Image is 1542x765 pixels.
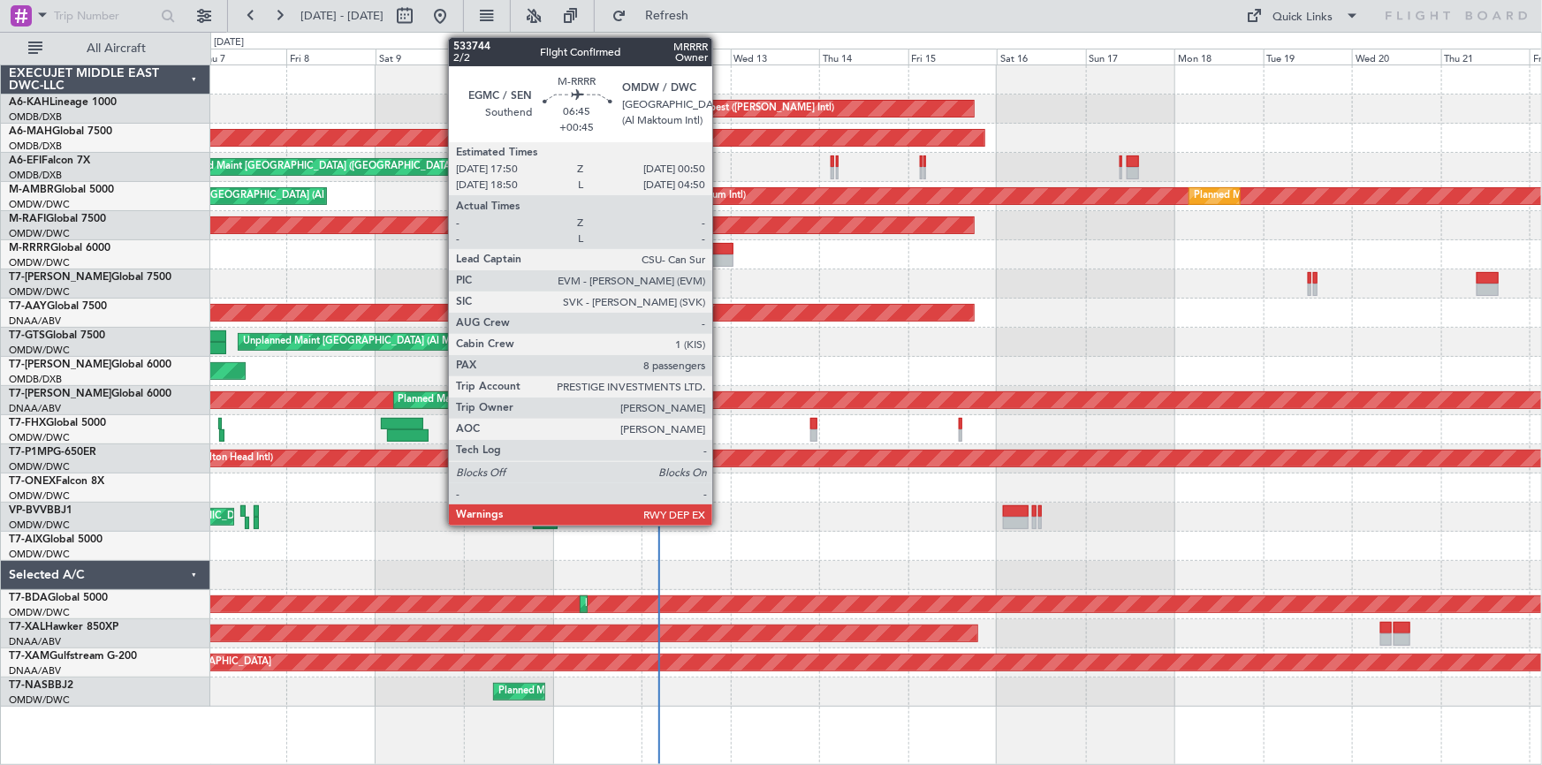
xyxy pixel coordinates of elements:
[9,272,171,283] a: T7-[PERSON_NAME]Global 7500
[214,35,244,50] div: [DATE]
[9,243,110,254] a: M-RRRRGlobal 6000
[585,591,759,617] div: Planned Maint Dubai (Al Maktoum Intl)
[9,227,70,240] a: OMDW/DWC
[9,651,137,662] a: T7-XAMGulfstream G-200
[9,476,104,487] a: T7-ONEXFalcon 8X
[9,548,70,561] a: OMDW/DWC
[128,183,390,209] div: Unplanned Maint [GEOGRAPHIC_DATA] (Al Maktoum Intl)
[9,301,107,312] a: T7-AAYGlobal 7500
[376,49,465,64] div: Sat 9
[9,155,90,166] a: A6-EFIFalcon 7X
[9,460,70,473] a: OMDW/DWC
[165,154,473,180] div: Unplanned Maint [GEOGRAPHIC_DATA] ([GEOGRAPHIC_DATA] Intl)
[1273,9,1333,27] div: Quick Links
[9,593,48,603] span: T7-BDA
[676,241,786,268] div: Planned Maint Southend
[9,126,52,137] span: A6-MAH
[642,49,731,64] div: Tue 12
[9,126,112,137] a: A6-MAHGlobal 7500
[9,256,70,269] a: OMDW/DWC
[9,285,70,299] a: OMDW/DWC
[1238,2,1369,30] button: Quick Links
[9,519,70,532] a: OMDW/DWC
[9,272,111,283] span: T7-[PERSON_NAME]
[9,680,73,691] a: T7-NASBBJ2
[9,330,45,341] span: T7-GTS
[9,314,61,328] a: DNAA/ABV
[9,301,47,312] span: T7-AAY
[9,97,49,108] span: A6-KAH
[9,389,111,399] span: T7-[PERSON_NAME]
[9,344,70,357] a: OMDW/DWC
[9,360,111,370] span: T7-[PERSON_NAME]
[9,185,114,195] a: M-AMBRGlobal 5000
[9,389,171,399] a: T7-[PERSON_NAME]Global 6000
[198,49,287,64] div: Thu 7
[46,42,186,55] span: All Aircraft
[819,49,908,64] div: Thu 14
[9,534,42,545] span: T7-AIX
[661,299,835,326] div: Planned Maint Dubai (Al Maktoum Intl)
[399,387,573,413] div: Planned Maint Dubai (Al Maktoum Intl)
[572,183,746,209] div: Planned Maint Dubai (Al Maktoum Intl)
[553,49,642,64] div: Mon 11
[9,110,62,124] a: OMDB/DXB
[9,214,106,224] a: M-RAFIGlobal 7500
[9,431,70,444] a: OMDW/DWC
[9,534,103,545] a: T7-AIXGlobal 5000
[9,680,48,691] span: T7-NAS
[731,49,820,64] div: Wed 13
[9,447,96,458] a: T7-P1MPG-650ER
[54,3,156,29] input: Trip Number
[286,49,376,64] div: Fri 8
[9,330,105,341] a: T7-GTSGlobal 7500
[9,418,106,428] a: T7-FHXGlobal 5000
[9,169,62,182] a: OMDB/DXB
[9,155,42,166] span: A6-EFI
[9,140,62,153] a: OMDB/DXB
[19,34,192,63] button: All Aircraft
[9,373,62,386] a: OMDB/DXB
[1264,49,1353,64] div: Tue 19
[9,593,108,603] a: T7-BDAGlobal 5000
[997,49,1086,64] div: Sat 16
[1194,183,1368,209] div: Planned Maint Dubai (Al Maktoum Intl)
[630,10,704,22] span: Refresh
[9,651,49,662] span: T7-XAM
[908,49,998,64] div: Fri 15
[1352,49,1441,64] div: Wed 20
[604,2,710,30] button: Refresh
[9,664,61,678] a: DNAA/ABV
[607,95,834,122] div: Unplanned Maint Budapest ([PERSON_NAME] Intl)
[9,622,45,632] span: T7-XAL
[9,185,54,195] span: M-AMBR
[464,49,553,64] div: Sun 10
[9,622,118,632] a: T7-XALHawker 850XP
[9,489,70,503] a: OMDW/DWC
[9,505,72,516] a: VP-BVVBBJ1
[9,418,46,428] span: T7-FHX
[1441,49,1531,64] div: Thu 21
[9,214,46,224] span: M-RAFI
[9,198,70,211] a: OMDW/DWC
[9,360,171,370] a: T7-[PERSON_NAME]Global 6000
[9,402,61,415] a: DNAA/ABV
[1086,49,1175,64] div: Sun 17
[300,8,384,24] span: [DATE] - [DATE]
[243,329,505,355] div: Unplanned Maint [GEOGRAPHIC_DATA] (Al Maktoum Intl)
[498,678,697,705] div: Planned Maint Abuja ([PERSON_NAME] Intl)
[9,693,70,707] a: OMDW/DWC
[9,505,47,516] span: VP-BVV
[9,635,61,648] a: DNAA/ABV
[9,97,117,108] a: A6-KAHLineage 1000
[661,212,835,239] div: Planned Maint Dubai (Al Maktoum Intl)
[9,447,53,458] span: T7-P1MP
[9,243,50,254] span: M-RRRR
[1174,49,1264,64] div: Mon 18
[9,606,70,619] a: OMDW/DWC
[9,476,56,487] span: T7-ONEX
